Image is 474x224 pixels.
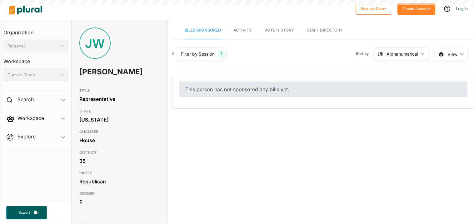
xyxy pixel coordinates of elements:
div: Personal [7,43,58,49]
h2: Search [17,96,34,103]
a: Activity [233,22,252,39]
h1: [PERSON_NAME] [79,62,127,81]
span: Activity [233,28,252,32]
a: Bills Sponsored [185,22,221,39]
div: House [79,136,160,145]
div: 1 [218,50,225,58]
h3: GENDER [79,190,160,197]
h3: DISTRICT [79,149,160,156]
h3: PARTY [79,169,160,177]
div: Current Team [7,72,58,78]
a: Create Account [397,5,435,12]
button: Export [6,206,47,219]
div: Republican [79,177,160,186]
a: Log In [456,6,468,11]
div: [US_STATE] [79,115,160,124]
div: Filter by Session [181,51,214,57]
div: This person has not sponsored any bills yet. [179,82,467,97]
div: 35 [79,156,160,166]
span: Export [14,210,34,215]
span: Bills Sponsored [185,28,221,32]
a: Request Demo [356,5,391,12]
h3: Organization [3,23,68,37]
div: Representative [79,94,160,104]
span: Sort by [356,51,374,57]
h3: CHAMBER [79,128,160,136]
h3: Workspace [3,52,68,66]
div: JW [79,27,111,59]
h3: STATE [79,107,160,115]
div: F [79,197,160,207]
button: Request Demo [356,3,391,15]
span: Vote History [264,28,294,32]
div: Alphanumerical [387,51,418,57]
span: View [447,51,457,57]
a: Staff Directory [307,22,343,39]
a: Vote History [264,22,294,39]
h3: TITLE [79,87,160,94]
button: Create Account [397,3,435,15]
div: 0 [172,51,175,57]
